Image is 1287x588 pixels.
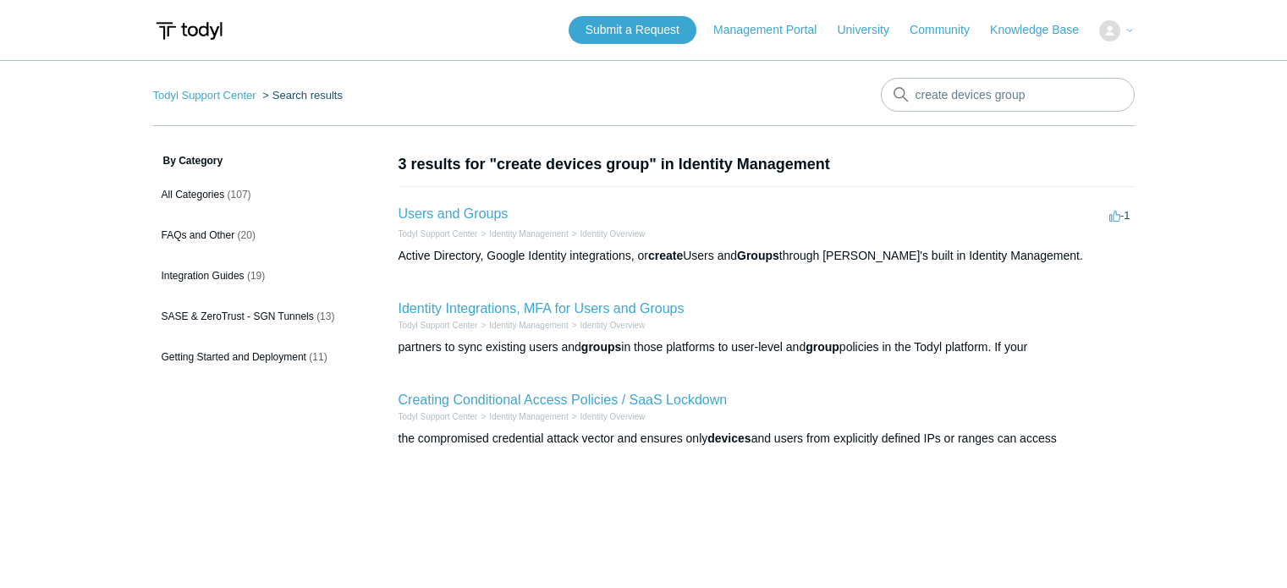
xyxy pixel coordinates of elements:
div: the compromised credential attack vector and ensures only and users from explicitly defined IPs o... [399,430,1135,448]
a: Knowledge Base [990,21,1096,39]
a: University [837,21,905,39]
span: Getting Started and Deployment [162,351,306,363]
a: Identity Management [489,412,568,421]
a: Management Portal [713,21,833,39]
li: Todyl Support Center [153,89,260,102]
em: devices [707,431,751,445]
li: Todyl Support Center [399,228,478,240]
span: (20) [238,229,256,241]
li: Identity Overview [569,410,646,423]
li: Identity Management [477,319,568,332]
li: Identity Management [477,410,568,423]
a: Identity Management [489,229,568,239]
a: Getting Started and Deployment (11) [153,341,349,373]
a: Todyl Support Center [399,412,478,421]
span: (19) [247,270,265,282]
li: Identity Overview [569,319,646,332]
a: All Categories (107) [153,179,349,211]
span: (13) [316,310,334,322]
a: Todyl Support Center [153,89,256,102]
input: Search [881,78,1135,112]
a: Users and Groups [399,206,509,221]
span: SASE & ZeroTrust - SGN Tunnels [162,310,314,322]
li: Search results [259,89,343,102]
a: Creating Conditional Access Policies / SaaS Lockdown [399,393,728,407]
span: Integration Guides [162,270,245,282]
a: Identity Overview [580,412,646,421]
a: Community [910,21,987,39]
a: Identity Overview [580,229,646,239]
a: Todyl Support Center [399,321,478,330]
div: Active Directory, Google Identity integrations, or Users and through [PERSON_NAME]'s built in Ide... [399,247,1135,265]
a: Integration Guides (19) [153,260,349,292]
img: Todyl Support Center Help Center home page [153,15,225,47]
a: Submit a Request [569,16,696,44]
em: groups [581,340,621,354]
a: FAQs and Other (20) [153,219,349,251]
li: Todyl Support Center [399,319,478,332]
li: Todyl Support Center [399,410,478,423]
span: FAQs and Other [162,229,235,241]
span: (107) [228,189,251,201]
h1: 3 results for "create devices group" in Identity Management [399,153,1135,176]
a: Todyl Support Center [399,229,478,239]
span: All Categories [162,189,225,201]
a: Identity Overview [580,321,646,330]
div: partners to sync existing users and in those platforms to user-level and policies in the Todyl pl... [399,338,1135,356]
span: -1 [1109,209,1130,222]
a: Identity Integrations, MFA for Users and Groups [399,301,685,316]
em: group [806,340,839,354]
em: create [648,249,683,262]
li: Identity Overview [569,228,646,240]
li: Identity Management [477,228,568,240]
em: Groups [737,249,779,262]
span: (11) [309,351,327,363]
a: SASE & ZeroTrust - SGN Tunnels (13) [153,300,349,332]
h3: By Category [153,153,349,168]
a: Identity Management [489,321,568,330]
